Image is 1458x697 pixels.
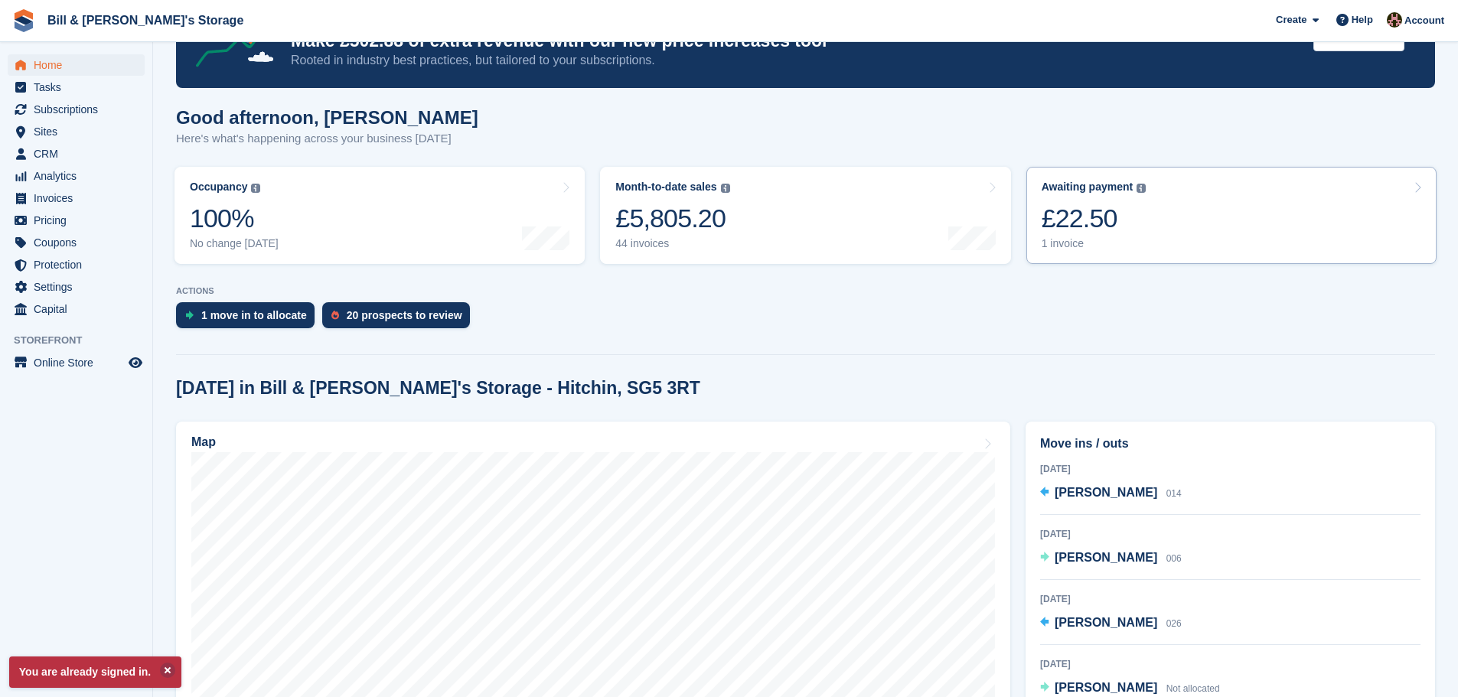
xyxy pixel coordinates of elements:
[1166,618,1182,629] span: 026
[34,187,126,209] span: Invoices
[185,311,194,320] img: move_ins_to_allocate_icon-fdf77a2bb77ea45bf5b3d319d69a93e2d87916cf1d5bf7949dd705db3b84f3ca.svg
[8,254,145,275] a: menu
[175,167,585,264] a: Occupancy 100% No change [DATE]
[176,130,478,148] p: Here's what's happening across your business [DATE]
[1055,551,1157,564] span: [PERSON_NAME]
[1040,462,1420,476] div: [DATE]
[176,378,700,399] h2: [DATE] in Bill & [PERSON_NAME]'s Storage - Hitchin, SG5 3RT
[615,237,729,250] div: 44 invoices
[1352,12,1373,28] span: Help
[34,232,126,253] span: Coupons
[1042,203,1147,234] div: £22.50
[176,302,322,336] a: 1 move in to allocate
[1055,681,1157,694] span: [PERSON_NAME]
[1040,484,1182,503] a: [PERSON_NAME] 014
[1055,616,1157,629] span: [PERSON_NAME]
[721,184,730,193] img: icon-info-grey-7440780725fd019a000dd9b08b2336e03edf1995a4989e88bcd33f0948082b44.svg
[1040,527,1420,541] div: [DATE]
[1026,167,1437,264] a: Awaiting payment £22.50 1 invoice
[8,187,145,209] a: menu
[8,210,145,231] a: menu
[9,656,181,688] p: You are already signed in.
[34,165,126,187] span: Analytics
[190,181,247,194] div: Occupancy
[615,203,729,234] div: £5,805.20
[331,311,339,320] img: prospect-51fa495bee0391a8d652442698ab0144808aea92771e9ea1ae160a38d050c398.svg
[34,121,126,142] span: Sites
[1404,13,1444,28] span: Account
[190,203,279,234] div: 100%
[176,286,1435,296] p: ACTIONS
[1166,488,1182,499] span: 014
[34,143,126,164] span: CRM
[176,107,478,128] h1: Good afternoon, [PERSON_NAME]
[14,333,152,348] span: Storefront
[34,276,126,298] span: Settings
[34,99,126,120] span: Subscriptions
[8,298,145,320] a: menu
[251,184,260,193] img: icon-info-grey-7440780725fd019a000dd9b08b2336e03edf1995a4989e88bcd33f0948082b44.svg
[322,302,478,336] a: 20 prospects to review
[8,165,145,187] a: menu
[8,276,145,298] a: menu
[1040,614,1182,633] a: [PERSON_NAME] 026
[191,435,216,449] h2: Map
[8,232,145,253] a: menu
[1166,683,1220,694] span: Not allocated
[1276,12,1306,28] span: Create
[41,8,250,33] a: Bill & [PERSON_NAME]'s Storage
[12,9,35,32] img: stora-icon-8386f47178a22dfd0bd8f6a31ec36ba5ce8667c1dd55bd0f319d3a0aa187defe.svg
[1040,549,1182,568] a: [PERSON_NAME] 006
[1040,592,1420,606] div: [DATE]
[1042,237,1147,250] div: 1 invoice
[1166,553,1182,564] span: 006
[34,254,126,275] span: Protection
[615,181,716,194] div: Month-to-date sales
[190,237,279,250] div: No change [DATE]
[1042,181,1133,194] div: Awaiting payment
[34,54,126,76] span: Home
[126,353,145,372] a: Preview store
[347,309,462,321] div: 20 prospects to review
[1040,435,1420,453] h2: Move ins / outs
[1055,486,1157,499] span: [PERSON_NAME]
[1137,184,1146,193] img: icon-info-grey-7440780725fd019a000dd9b08b2336e03edf1995a4989e88bcd33f0948082b44.svg
[201,309,307,321] div: 1 move in to allocate
[8,352,145,373] a: menu
[34,210,126,231] span: Pricing
[600,167,1010,264] a: Month-to-date sales £5,805.20 44 invoices
[8,99,145,120] a: menu
[34,298,126,320] span: Capital
[34,352,126,373] span: Online Store
[8,143,145,164] a: menu
[1387,12,1402,28] img: Jack Bottesch
[8,54,145,76] a: menu
[34,77,126,98] span: Tasks
[8,77,145,98] a: menu
[8,121,145,142] a: menu
[1040,657,1420,671] div: [DATE]
[291,52,1301,69] p: Rooted in industry best practices, but tailored to your subscriptions.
